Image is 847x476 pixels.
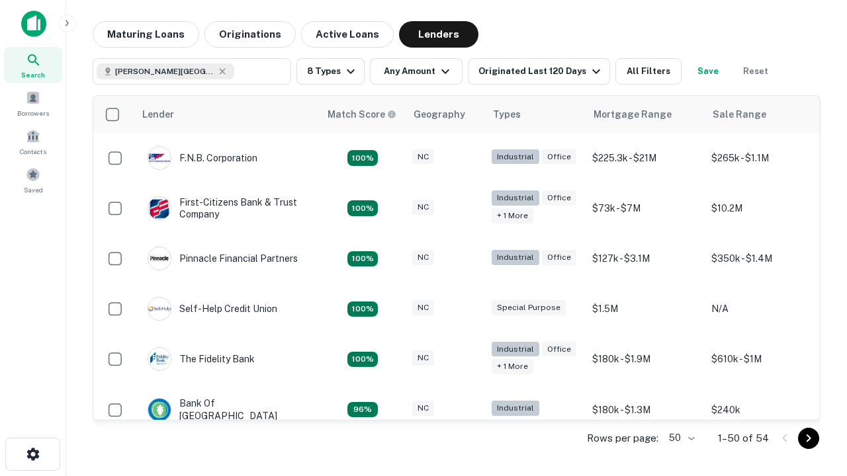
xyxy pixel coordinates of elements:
td: $127k - $3.1M [586,233,705,284]
button: 8 Types [296,58,365,85]
div: Matching Properties: 15, hasApolloMatch: undefined [347,251,378,267]
a: Saved [4,162,62,198]
div: NC [412,250,434,265]
button: Any Amount [370,58,463,85]
div: NC [412,401,434,416]
a: Contacts [4,124,62,159]
img: picture [148,348,171,370]
iframe: Chat Widget [781,328,847,391]
div: NC [412,200,434,215]
img: picture [148,399,171,421]
div: + 1 more [492,208,533,223]
div: Pinnacle Financial Partners [148,247,298,270]
div: NC [412,300,434,315]
div: Office [542,149,576,165]
button: All Filters [615,58,682,85]
td: $180k - $1.3M [586,384,705,434]
button: Originated Last 120 Days [468,58,610,85]
div: Industrial [492,250,539,265]
div: + 1 more [492,359,533,374]
div: Office [542,250,576,265]
td: $1.5M [586,284,705,334]
img: picture [148,297,171,320]
span: Search [21,69,45,80]
span: Saved [24,184,43,195]
th: Sale Range [705,96,824,133]
th: Types [485,96,586,133]
div: Matching Properties: 10, hasApolloMatch: undefined [347,200,378,216]
span: Borrowers [17,108,49,118]
span: [PERSON_NAME][GEOGRAPHIC_DATA], [GEOGRAPHIC_DATA] [115,65,214,77]
button: Originations [204,21,296,48]
div: F.n.b. Corporation [148,146,257,170]
td: $180k - $1.9M [586,334,705,384]
th: Capitalize uses an advanced AI algorithm to match your search with the best lender. The match sco... [320,96,406,133]
td: $265k - $1.1M [705,133,824,183]
h6: Match Score [328,107,394,122]
div: Mortgage Range [594,106,672,122]
img: picture [148,147,171,169]
div: Industrial [492,190,539,206]
a: Borrowers [4,85,62,121]
div: Matching Properties: 11, hasApolloMatch: undefined [347,301,378,317]
img: picture [148,247,171,270]
button: Lenders [399,21,478,48]
div: Lender [142,106,174,122]
div: First-citizens Bank & Trust Company [148,196,306,220]
div: Special Purpose [492,300,566,315]
div: 50 [664,428,697,448]
img: picture [148,197,171,219]
td: $73k - $7M [586,183,705,233]
p: 1–50 of 54 [718,430,769,446]
div: Types [493,106,521,122]
div: Capitalize uses an advanced AI algorithm to match your search with the best lender. The match sco... [328,107,396,122]
button: Go to next page [798,428,819,449]
td: $350k - $1.4M [705,233,824,284]
td: $610k - $1M [705,334,824,384]
div: Sale Range [713,106,766,122]
button: Maturing Loans [93,21,199,48]
td: $10.2M [705,183,824,233]
td: $240k [705,384,824,434]
th: Mortgage Range [586,96,705,133]
a: Search [4,47,62,83]
p: Rows per page: [587,430,658,446]
img: capitalize-icon.png [21,11,46,37]
div: Matching Properties: 8, hasApolloMatch: undefined [347,402,378,418]
div: Bank Of [GEOGRAPHIC_DATA] [148,397,306,421]
th: Geography [406,96,485,133]
th: Lender [134,96,320,133]
button: Reset [735,58,777,85]
span: Contacts [20,146,46,157]
td: $225.3k - $21M [586,133,705,183]
div: The Fidelity Bank [148,347,255,371]
div: NC [412,350,434,366]
div: Self-help Credit Union [148,297,277,321]
button: Active Loans [301,21,394,48]
div: Office [542,342,576,357]
div: Office [542,190,576,206]
div: NC [412,149,434,165]
div: Matching Properties: 9, hasApolloMatch: undefined [347,150,378,166]
div: Originated Last 120 Days [478,63,604,79]
td: N/A [705,284,824,334]
div: Geography [414,106,465,122]
div: Industrial [492,149,539,165]
div: Industrial [492,401,539,416]
button: Save your search to get updates of matches that match your search criteria. [687,58,729,85]
div: Matching Properties: 13, hasApolloMatch: undefined [347,352,378,368]
div: Industrial [492,342,539,357]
